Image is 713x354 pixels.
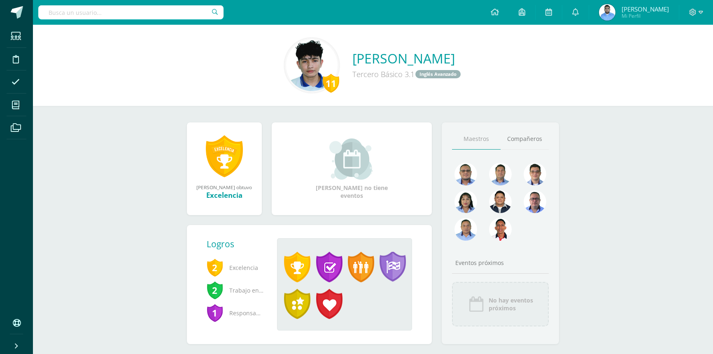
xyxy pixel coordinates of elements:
img: 6e6edff8e5b1d60e1b79b3df59dca1c4.png [524,163,546,185]
input: Busca un usuario... [38,5,224,19]
img: 89a3ce4a01dc90e46980c51de3177516.png [489,218,512,241]
div: 11 [323,74,339,93]
span: No hay eventos próximos [489,296,533,312]
img: event_small.png [329,138,374,180]
span: Excelencia [207,256,264,279]
div: [PERSON_NAME] no tiene eventos [310,138,393,199]
img: eccc7a2d5da755eac5968f4df6463713.png [489,190,512,213]
img: b461b7a8d71485ea43e7c8f63f42fb38.png [599,4,615,21]
span: Responsabilidad [207,302,264,324]
span: 2 [207,281,223,300]
img: 99962f3fa423c9b8099341731b303440.png [454,163,477,185]
span: Trabajo en equipo [207,279,264,302]
div: Tercero Básico 3.1 [352,67,461,81]
a: Maestros [452,129,501,150]
a: [PERSON_NAME] [352,49,461,67]
img: event_icon.png [468,296,485,312]
div: Logros [207,238,271,250]
div: Eventos próximos [452,259,549,267]
span: 2 [207,258,223,277]
div: Excelencia [195,190,254,200]
span: [PERSON_NAME] [622,5,669,13]
img: 2ac039123ac5bd71a02663c3aa063ac8.png [489,163,512,185]
img: 2efff582389d69505e60b50fc6d5bd41.png [454,218,477,241]
a: Compañeros [501,129,549,150]
span: 1 [207,303,223,322]
img: 371adb901e00c108b455316ee4864f9b.png [454,190,477,213]
img: 8b8034a5af405998986c7fea72a73369.png [286,40,338,91]
img: 30ea9b988cec0d4945cca02c4e803e5a.png [524,190,546,213]
span: Mi Perfil [622,12,669,19]
a: Inglés Avanzado [415,70,461,78]
div: [PERSON_NAME] obtuvo [195,184,254,190]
